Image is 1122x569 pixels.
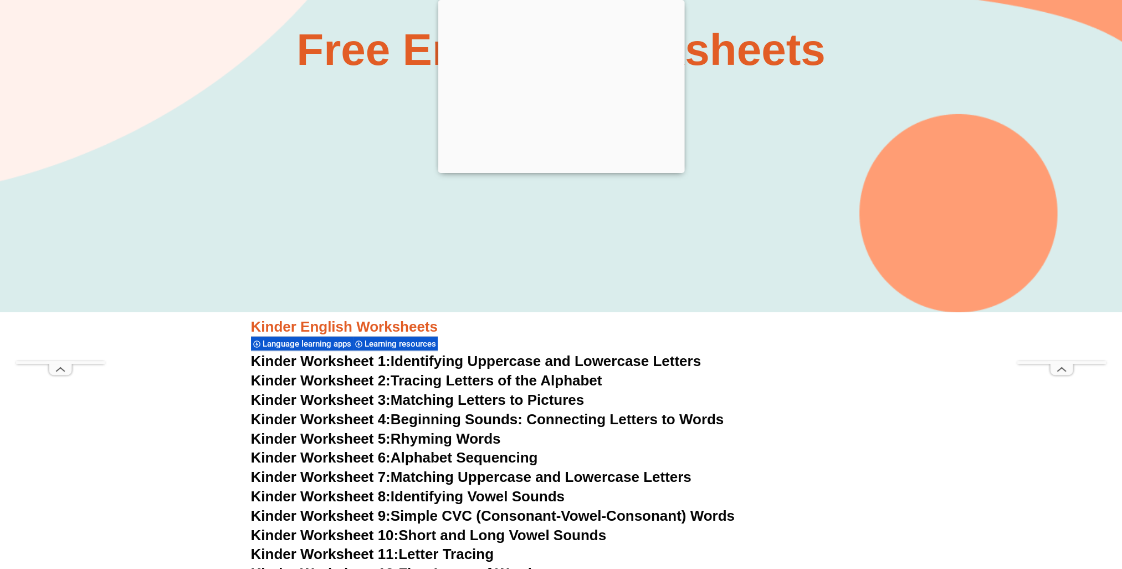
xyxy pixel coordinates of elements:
[16,28,105,361] iframe: Advertisement
[251,372,391,389] span: Kinder Worksheet 2:
[251,392,585,408] a: Kinder Worksheet 3:Matching Letters to Pictures
[251,507,391,524] span: Kinder Worksheet 9:
[251,546,399,562] span: Kinder Worksheet 11:
[251,353,701,369] a: Kinder Worksheet 1:Identifying Uppercase and Lowercase Letters
[251,318,872,337] h3: Kinder English Worksheets
[251,546,494,562] a: Kinder Worksheet 11:Letter Tracing
[251,449,538,466] a: Kinder Worksheet 6:Alphabet Sequencing
[269,28,854,72] h2: Free English Worksheets​
[937,444,1122,569] iframe: Chat Widget
[251,430,501,447] a: Kinder Worksheet 5:Rhyming Words
[251,469,391,485] span: Kinder Worksheet 7:
[251,353,391,369] span: Kinder Worksheet 1:
[251,488,565,505] a: Kinder Worksheet 8:Identifying Vowel Sounds
[251,336,353,351] div: Language learning apps
[365,339,439,349] span: Learning resources
[251,411,724,428] a: Kinder Worksheet 4:Beginning Sounds: Connecting Letters to Words
[251,527,399,543] span: Kinder Worksheet 10:
[430,2,693,11] h4: SUCCESS TUTORING​
[251,372,602,389] a: Kinder Worksheet 2:Tracing Letters of the Alphabet
[251,430,391,447] span: Kinder Worksheet 5:
[353,336,438,351] div: Learning resources
[251,469,691,485] a: Kinder Worksheet 7:Matching Uppercase and Lowercase Letters
[1017,28,1106,361] iframe: Advertisement
[251,527,607,543] a: Kinder Worksheet 10:Short and Long Vowel Sounds
[251,392,391,408] span: Kinder Worksheet 3:
[251,449,391,466] span: Kinder Worksheet 6:
[251,411,391,428] span: Kinder Worksheet 4:
[251,488,391,505] span: Kinder Worksheet 8:
[263,339,355,349] span: Language learning apps
[251,507,735,524] a: Kinder Worksheet 9:Simple CVC (Consonant-Vowel-Consonant) Words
